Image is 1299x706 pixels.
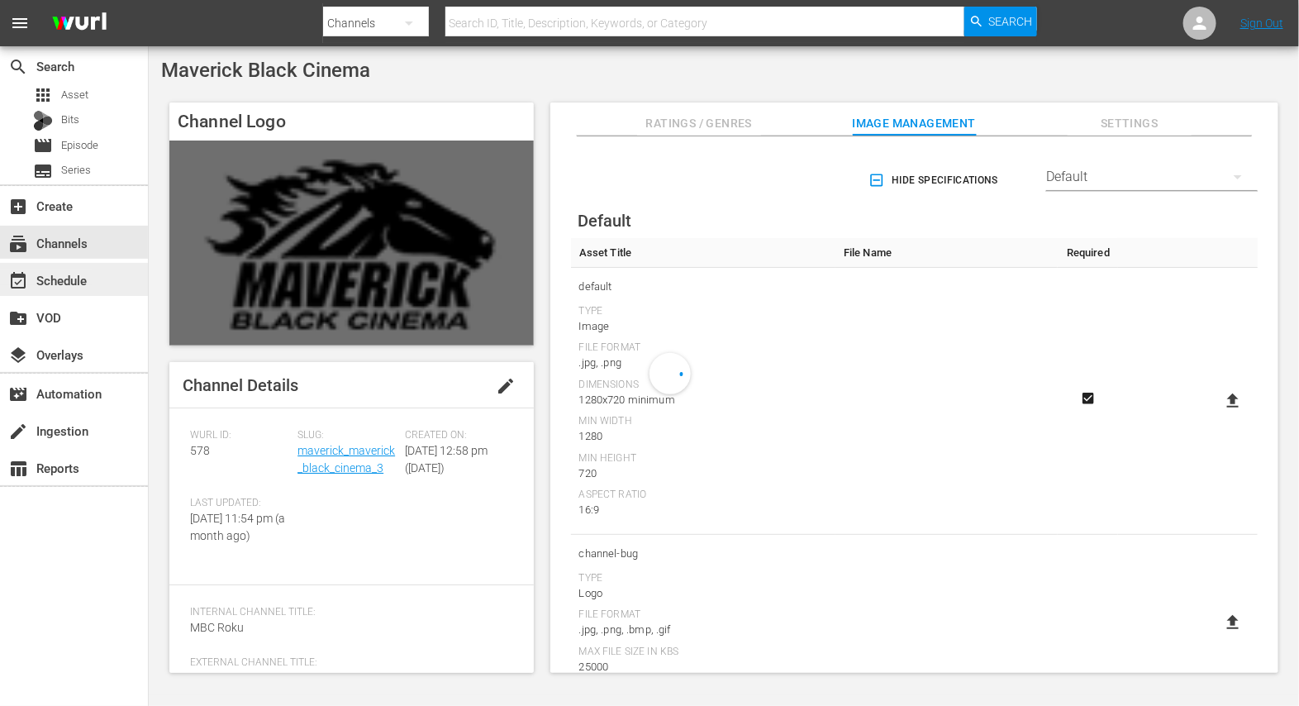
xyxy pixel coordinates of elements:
[865,157,1005,203] button: Hide Specifications
[190,671,308,685] span: Maverick Black Cinema
[578,211,632,231] span: Default
[190,621,244,634] span: MBC Roku
[8,384,28,404] span: Automation
[8,308,28,328] span: VOD
[190,444,210,457] span: 578
[10,13,30,33] span: menu
[8,234,28,254] span: Channels
[190,497,289,510] span: Last Updated:
[169,141,534,346] img: Maverick Black Cinema
[579,572,827,585] div: Type
[579,355,827,371] div: .jpg, .png
[190,656,505,670] span: External Channel Title:
[579,543,827,565] span: channel-bug
[1078,391,1098,406] svg: Required
[964,7,1037,36] button: Search
[579,465,827,482] div: 720
[486,366,526,406] button: edit
[8,459,28,479] span: Reports
[1240,17,1283,30] a: Sign Out
[8,346,28,365] span: Overlays
[190,512,285,542] span: [DATE] 11:54 pm (a month ago)
[571,238,835,268] th: Asset Title
[496,376,516,396] span: edit
[1068,113,1192,134] span: Settings
[61,87,88,103] span: Asset
[579,379,827,392] div: Dimensions
[579,276,827,298] span: default
[637,113,761,134] span: Ratings / Genres
[579,415,827,428] div: Min Width
[579,341,827,355] div: File Format
[33,161,53,181] span: Series
[579,392,827,408] div: 1280x720 minimum
[33,136,53,155] span: Episode
[1046,154,1258,200] div: Default
[872,172,998,189] span: Hide Specifications
[405,429,504,442] span: Created On:
[1058,238,1118,268] th: Required
[835,238,1059,268] th: File Name
[297,444,395,475] a: maverick_maverick_black_cinema_3
[579,659,827,675] div: 25000
[33,85,53,105] span: Asset
[579,428,827,445] div: 1280
[190,606,505,619] span: Internal Channel Title:
[405,444,488,475] span: [DATE] 12:58 pm ([DATE])
[579,585,827,602] div: Logo
[183,375,298,395] span: Channel Details
[852,113,976,134] span: Image Management
[579,608,827,622] div: File Format
[579,646,827,659] div: Max File Size In Kbs
[579,452,827,465] div: Min Height
[579,502,827,518] div: 16:9
[40,4,119,43] img: ans4CAIJ8jUAAAAAAAAAAAAAAAAAAAAAAAAgQb4GAAAAAAAAAAAAAAAAAAAAAAAAJMjXAAAAAAAAAAAAAAAAAAAAAAAAgAT5G...
[297,429,397,442] span: Slug:
[579,489,827,502] div: Aspect Ratio
[190,429,289,442] span: Wurl ID:
[33,111,53,131] div: Bits
[8,422,28,441] span: Ingestion
[8,197,28,217] span: Create
[989,7,1033,36] span: Search
[579,318,827,335] div: Image
[8,57,28,77] span: Search
[161,59,370,82] span: Maverick Black Cinema
[579,305,827,318] div: Type
[61,137,98,154] span: Episode
[61,112,79,128] span: Bits
[8,271,28,291] span: Schedule
[61,162,91,179] span: Series
[579,622,827,638] div: .jpg, .png, .bmp, .gif
[169,103,534,141] h4: Channel Logo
